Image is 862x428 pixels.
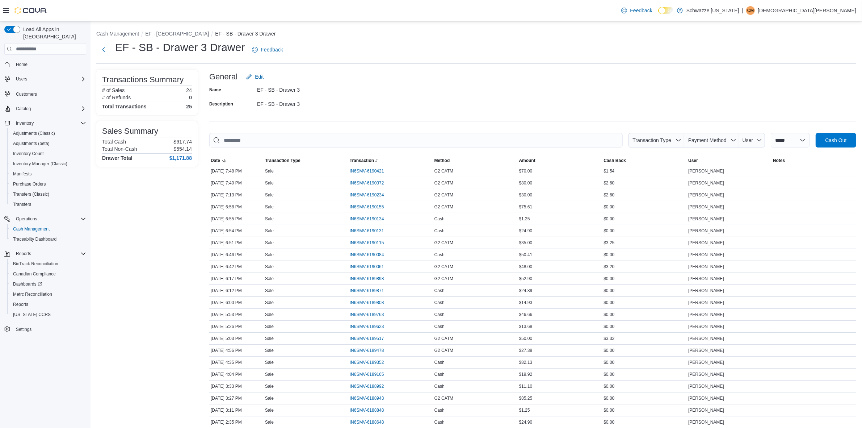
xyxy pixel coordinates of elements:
span: $13.68 [519,324,533,329]
button: Purchase Orders [7,179,89,189]
span: Inventory [16,120,34,126]
button: Edit [243,70,266,84]
span: IN6SMV-6189898 [350,276,384,282]
button: IN6SMV-6190372 [350,179,391,187]
div: $0.00 [602,322,687,331]
div: [DATE] 6:12 PM [209,286,264,295]
span: BioTrack Reconciliation [13,261,58,267]
button: Inventory Count [7,149,89,159]
button: IN6SMV-6188992 [350,382,391,391]
span: [PERSON_NAME] [688,168,724,174]
span: Transaction Type [632,137,671,143]
a: [US_STATE] CCRS [10,310,54,319]
span: Reports [10,300,86,309]
span: Date [211,158,220,163]
p: Sale [265,168,274,174]
div: $2.60 [602,179,687,187]
p: $617.74 [173,139,192,145]
button: Date [209,156,264,165]
p: 24 [186,87,192,93]
h3: Transactions Summary [102,75,184,84]
span: Cash Management [10,225,86,233]
button: Operations [13,215,40,223]
span: IN6SMV-6188943 [350,395,384,401]
button: Customers [1,88,89,99]
span: Transaction Type [265,158,300,163]
span: CM [747,6,754,15]
span: Notes [773,158,785,163]
span: IN6SMV-6188848 [350,407,384,413]
div: [DATE] 5:53 PM [209,310,264,319]
div: [DATE] 6:51 PM [209,238,264,247]
a: Settings [13,325,34,334]
a: Inventory Manager (Classic) [10,159,70,168]
div: [DATE] 6:46 PM [209,250,264,259]
button: Reports [1,249,89,259]
button: Catalog [1,104,89,114]
span: Inventory Count [10,149,86,158]
span: Metrc Reconciliation [13,291,52,297]
span: IN6SMV-6190084 [350,252,384,258]
button: Reports [7,299,89,309]
span: Users [13,75,86,83]
p: $554.14 [173,146,192,152]
span: G2 CATM [434,276,453,282]
button: IN6SMV-6189871 [350,286,391,295]
span: Inventory Count [13,151,44,157]
a: Adjustments (beta) [10,139,52,148]
button: IN6SMV-6189352 [350,358,391,367]
span: Settings [16,327,31,332]
p: Sale [265,252,274,258]
div: $3.25 [602,238,687,247]
span: $14.93 [519,300,533,306]
span: Canadian Compliance [13,271,56,277]
button: IN6SMV-6188648 [350,418,391,427]
span: G2 CATM [434,180,453,186]
span: Adjustments (Classic) [10,129,86,138]
div: $0.00 [602,250,687,259]
div: $0.00 [602,346,687,355]
a: Customers [13,90,40,99]
p: | [742,6,744,15]
a: BioTrack Reconciliation [10,259,61,268]
button: Method [433,156,518,165]
button: Transfers [7,199,89,209]
button: IN6SMV-6190421 [350,167,391,175]
span: IN6SMV-6189808 [350,300,384,306]
div: $0.00 [602,310,687,319]
div: [DATE] 7:40 PM [209,179,264,187]
span: Manifests [10,170,86,178]
span: Amount [519,158,535,163]
span: Inventory Manager (Classic) [10,159,86,168]
span: Reports [16,251,31,257]
span: IN6SMV-6189871 [350,288,384,294]
span: Settings [13,325,86,334]
button: IN6SMV-6190084 [350,250,391,259]
span: Customers [16,91,37,97]
span: $24.89 [519,288,533,294]
button: EF - [GEOGRAPHIC_DATA] [145,31,209,37]
button: Canadian Compliance [7,269,89,279]
span: IN6SMV-6189623 [350,324,384,329]
span: Inventory [13,119,86,128]
span: [PERSON_NAME] [688,264,724,270]
span: Operations [13,215,86,223]
span: Cash [434,312,445,317]
button: Adjustments (beta) [7,138,89,149]
span: G2 CATM [434,192,453,198]
button: [US_STATE] CCRS [7,309,89,320]
div: $0.00 [602,286,687,295]
nav: Complex example [4,56,86,353]
h4: Total Transactions [102,104,147,109]
span: Cash [434,324,445,329]
button: IN6SMV-6190134 [350,215,391,223]
div: EF - SB - Drawer 3 [257,84,354,93]
span: Catalog [13,104,86,113]
a: Canadian Compliance [10,270,59,278]
button: Notes [771,156,856,165]
span: $52.90 [519,276,533,282]
button: IN6SMV-6189808 [350,298,391,307]
span: Canadian Compliance [10,270,86,278]
div: $0.00 [602,298,687,307]
button: Payment Method [684,133,739,147]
